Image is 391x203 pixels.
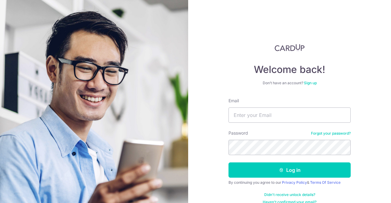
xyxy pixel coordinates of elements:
[264,192,315,197] a: Didn't receive unlock details?
[282,180,307,185] a: Privacy Policy
[228,107,351,123] input: Enter your Email
[304,81,317,85] a: Sign up
[228,180,351,185] div: By continuing you agree to our &
[228,130,248,136] label: Password
[228,162,351,178] button: Log in
[228,63,351,76] h4: Welcome back!
[275,44,305,51] img: CardUp Logo
[228,98,239,104] label: Email
[311,131,351,136] a: Forgot your password?
[310,180,341,185] a: Terms Of Service
[228,81,351,85] div: Don’t have an account?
